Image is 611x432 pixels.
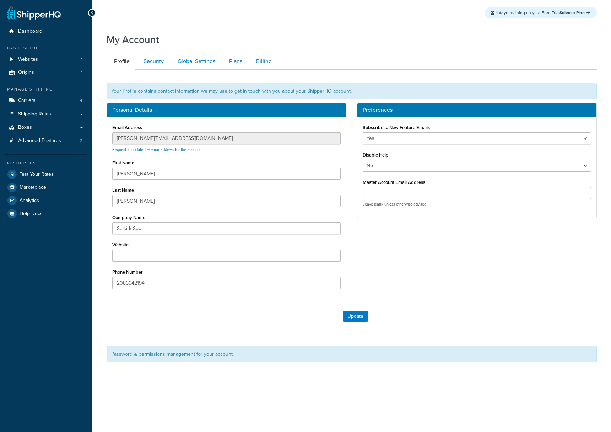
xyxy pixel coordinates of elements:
div: Password & permissions management for your account. [107,346,597,362]
span: Marketplace [20,185,46,191]
a: Test Your Rates [5,168,87,181]
span: Carriers [18,98,36,104]
span: Shipping Rules [18,111,51,117]
h1: My Account [107,33,159,47]
button: Update [343,311,368,322]
a: ShipperHQ Home [7,5,61,20]
a: Global Settings [170,54,221,70]
h3: Preferences [363,107,591,113]
span: Advanced Features [18,138,61,144]
strong: 1 day [496,10,506,16]
span: Origins [18,70,34,76]
span: Dashboard [18,28,42,34]
span: 2 [80,138,82,144]
a: Shipping Rules [5,108,87,121]
label: Phone Number [112,269,143,275]
label: Subscribe to New Feature Emails [363,125,430,130]
a: Boxes [5,121,87,134]
div: Your Profile contains contact information we may use to get in touch with you about your ShipperH... [107,83,597,99]
label: Disable Help [363,152,389,158]
label: Company Name [112,215,145,220]
a: Origins 1 [5,66,87,79]
span: Websites [18,56,38,62]
a: Request to update the email address for this account [112,147,201,152]
a: Select a Plan [559,10,590,16]
a: Dashboard [5,25,87,38]
a: Profile [107,54,135,70]
div: remaining on your Free Trial [485,7,597,18]
label: Master Account Email Address [363,180,425,185]
a: Advanced Features 2 [5,134,87,147]
li: Websites [5,53,87,66]
a: Marketplace [5,181,87,194]
li: Advanced Features [5,134,87,147]
h3: Personal Details [112,107,341,113]
span: Help Docs [20,211,43,217]
a: Security [136,54,169,70]
a: Analytics [5,194,87,207]
li: Carriers [5,94,87,107]
span: 4 [80,98,82,104]
div: Manage Shipping [5,86,87,92]
span: 1 [81,70,82,76]
span: 1 [81,56,82,62]
span: Test Your Rates [20,171,54,177]
a: Help Docs [5,207,87,220]
span: Boxes [18,125,32,131]
a: Websites 1 [5,53,87,66]
label: First Name [112,160,134,165]
label: Last Name [112,187,134,193]
span: Analytics [20,198,39,204]
label: Website [112,242,129,247]
a: Plans [222,54,248,70]
a: Billing [249,54,277,70]
label: Email Address [112,125,142,130]
div: Basic Setup [5,45,87,51]
a: Carriers 4 [5,94,87,107]
p: Leave blank unless otherwise advised [363,202,591,207]
li: Origins [5,66,87,79]
div: Resources [5,160,87,166]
